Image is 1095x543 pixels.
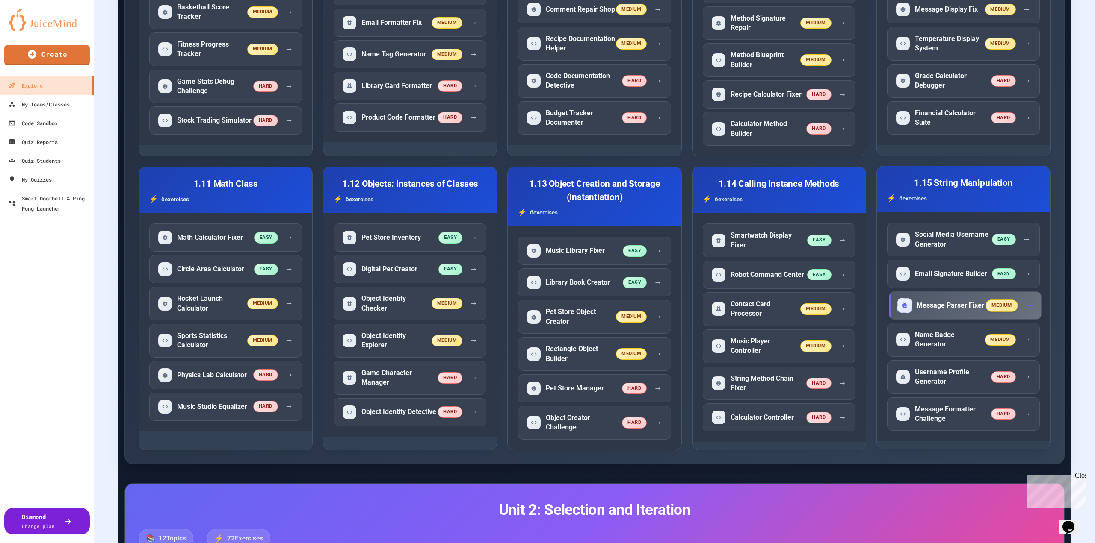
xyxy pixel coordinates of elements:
h5: Music Studio Equalizer [177,402,247,411]
span: hard [806,378,831,389]
h5: Object Identity Explorer [361,331,432,350]
img: logo-orange.svg [9,9,86,31]
span: → [1023,371,1031,383]
span: easy [254,232,278,244]
span: easy [438,264,462,275]
h5: Calculator Method Builder [731,119,807,138]
h5: Music Player Controller [731,337,801,356]
span: hard [622,75,647,87]
h5: Grade Calculator Debugger [915,71,991,91]
span: → [469,232,477,244]
div: Start exercise: Recipe Documentation Helper (medium difficulty, code problem) [518,27,671,61]
div: Start exercise: Method Blueprint Builder (medium difficulty, code problem) [703,43,855,77]
span: → [838,411,846,424]
h5: Pet Store Object Creator [546,307,616,326]
span: hard [991,371,1016,383]
span: → [1023,3,1031,16]
span: → [1023,408,1031,420]
div: Start exercise: String Method Chain Fixer (hard difficulty, fix problem) [703,367,855,400]
div: Start exercise: Code Documentation Detective (hard difficulty, fix problem) [518,64,671,98]
span: → [285,369,293,381]
div: Start exercise: Sports Statistics Calculator (medium difficulty, code problem) [149,324,302,358]
h5: Code Documentation Detective [546,71,622,91]
h5: Music Library Fixer [546,246,605,255]
span: → [469,48,477,61]
h5: String Method Chain Fixer [731,374,807,393]
span: easy [623,277,647,288]
span: medium [247,335,278,346]
h3: 1.12 Objects: Instances of Classes [334,177,486,191]
span: hard [806,412,831,423]
h5: Method Signature Repair [731,14,801,33]
div: Start exercise: Pet Store Object Creator (medium difficulty, fix problem) [518,300,671,334]
span: easy [254,264,278,275]
span: → [838,123,846,135]
span: → [1026,299,1034,312]
span: → [654,311,662,323]
span: → [654,348,662,360]
div: Start exercise: Grade Calculator Debugger (hard difficulty, fix problem) [887,64,1040,98]
span: → [654,112,662,124]
div: Code Sandbox [9,118,58,128]
span: medium [616,311,647,323]
span: → [469,80,477,92]
span: → [1023,268,1031,280]
h5: Stock Trading Simulator [177,116,252,125]
span: medium [247,44,278,55]
span: hard [991,112,1016,124]
div: Start exercise: Recipe Calculator Fixer (hard difficulty, fix problem) [703,80,855,109]
h5: Robot Command Center [731,270,804,279]
div: Chat with us now!Close [3,3,59,54]
span: hard [253,81,278,92]
h5: Calculator Controller [731,413,794,422]
div: Start exercise: Temperature Display System (medium difficulty, code problem) [887,27,1040,61]
span: easy [807,269,831,281]
div: Start exercise: Financial Calculator Suite (hard difficulty, code problem) [887,101,1040,135]
span: → [838,88,846,101]
button: DiamondChange plan [4,508,90,534]
span: easy [438,232,462,244]
div: Start exercise: Object Creator Challenge (hard difficulty, code problem) [518,406,671,440]
span: hard [438,80,462,92]
div: Start exercise: Budget Tracker Documenter (hard difficulty, code problem) [518,101,671,135]
span: hard [438,406,462,418]
h5: Pet Store Inventory [361,233,421,242]
span: Change plan [22,523,55,529]
div: Start exercise: Calculator Controller (hard difficulty, code problem) [703,403,855,431]
h5: Message Formatter Challenge [915,405,991,424]
span: → [1023,38,1031,50]
h5: Game Character Manager [361,368,438,387]
h5: Name Tag Generator [361,50,426,59]
h3: 1.15 String Manipulation [887,176,1040,190]
span: → [1023,112,1031,124]
span: → [469,297,477,310]
div: Start exercise: Pet Store Manager (hard difficulty, fix problem) [518,374,671,402]
div: Start exercise: Username Profile Generator (hard difficulty, fix problem) [887,360,1040,394]
div: Start exercise: Name Badge Generator (medium difficulty, code problem) [887,323,1040,357]
span: hard [622,417,647,429]
span: easy [992,234,1016,245]
span: → [285,43,293,56]
span: hard [806,123,831,135]
h5: Circle Area Calculator [177,264,244,274]
div: Start exercise: Social Media Username Generator (easy difficulty, fix problem) [887,223,1040,256]
span: medium [616,38,647,50]
h5: Library Card Formatter [361,81,432,91]
div: Start exercise: Calculator Method Builder (hard difficulty, code problem) [703,112,855,146]
span: medium [247,6,278,18]
a: Create [4,45,90,65]
div: Start exercise: Math Calculator Fixer (easy difficulty, fix problem) [149,223,302,252]
span: easy [992,268,1016,280]
span: hard [622,112,647,124]
span: → [285,297,293,310]
span: → [838,54,846,66]
span: → [654,245,662,257]
div: Explore [9,80,43,91]
span: → [838,269,846,281]
span: → [654,417,662,429]
div: Start exercise: Name Tag Generator (medium difficulty, code problem) [334,40,486,68]
span: easy [623,245,647,257]
h5: Rocket Launch Calculator [177,294,247,313]
div: Start exercise: Email Formatter Fix (medium difficulty, fix problem) [334,9,486,37]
